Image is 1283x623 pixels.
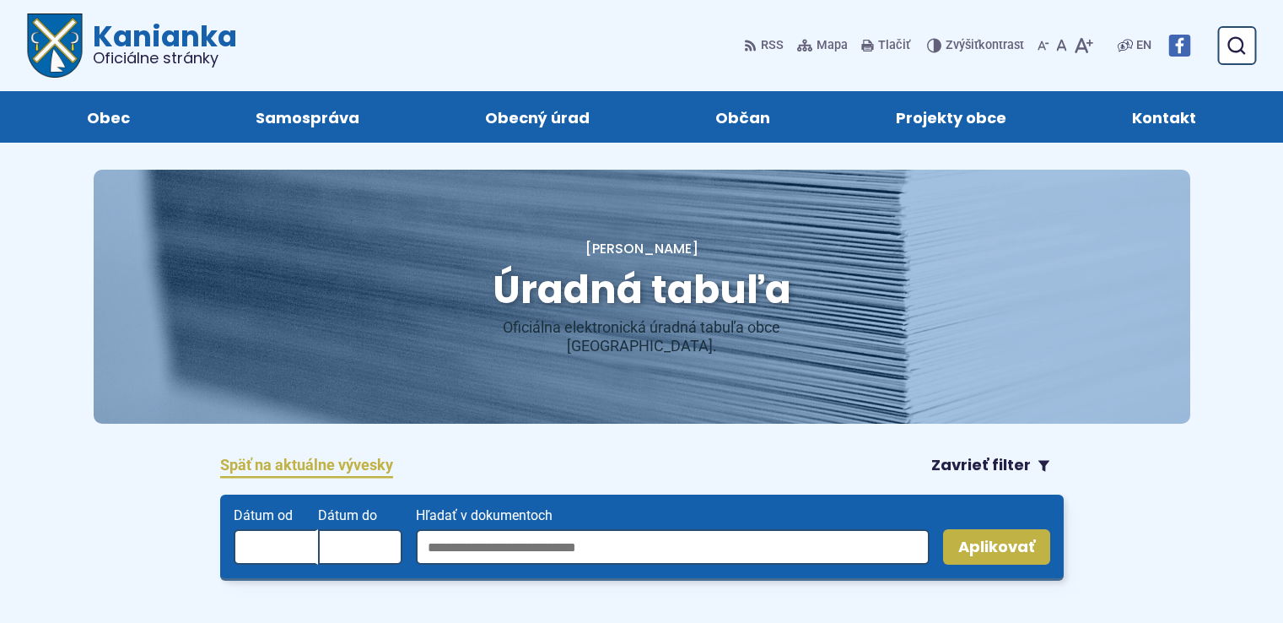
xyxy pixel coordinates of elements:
span: Obec [87,91,130,143]
a: Späť na aktuálne vývesky [220,452,393,479]
a: EN [1133,35,1155,56]
a: Samospráva [209,91,405,143]
a: RSS [744,28,787,63]
input: Hľadať v dokumentoch [416,529,930,565]
input: Dátum do [318,529,402,565]
button: Zvýšiťkontrast [927,28,1027,63]
span: Dátum do [318,508,402,523]
a: Občan [670,91,817,143]
p: Oficiálna elektronická úradná tabuľa obce [GEOGRAPHIC_DATA]. [439,318,844,356]
span: Tlačiť [878,39,910,53]
span: Hľadať v dokumentoch [416,508,930,523]
input: Dátum od [234,529,318,565]
span: Obecný úrad [485,91,590,143]
a: Obec [40,91,175,143]
span: Kanianka [83,22,237,66]
a: Kontakt [1086,91,1243,143]
button: Zväčšiť veľkosť písma [1070,28,1097,63]
span: Kontakt [1132,91,1196,143]
button: Tlačiť [858,28,914,63]
a: [PERSON_NAME] [585,239,698,258]
span: RSS [761,35,784,56]
button: Zavrieť filter [918,451,1064,481]
a: Projekty obce [850,91,1053,143]
a: Logo Kanianka, prejsť na domovskú stránku. [27,14,237,78]
span: Úradná tabuľa [493,263,791,317]
a: Obecný úrad [439,91,635,143]
span: EN [1136,35,1151,56]
span: Oficiálne stránky [93,51,237,66]
span: Projekty obce [896,91,1006,143]
button: Aplikovať [943,529,1050,565]
img: Prejsť na domovskú stránku [27,14,83,78]
span: Občan [715,91,770,143]
button: Nastaviť pôvodnú veľkosť písma [1053,28,1070,63]
span: kontrast [946,39,1024,53]
a: Mapa [794,28,851,63]
span: Samospráva [256,91,359,143]
span: Dátum od [234,508,318,523]
span: Zvýšiť [946,38,978,52]
span: Zavrieť filter [931,456,1031,475]
span: Mapa [817,35,848,56]
button: Zmenšiť veľkosť písma [1034,28,1053,63]
img: Prejsť na Facebook stránku [1168,35,1190,57]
